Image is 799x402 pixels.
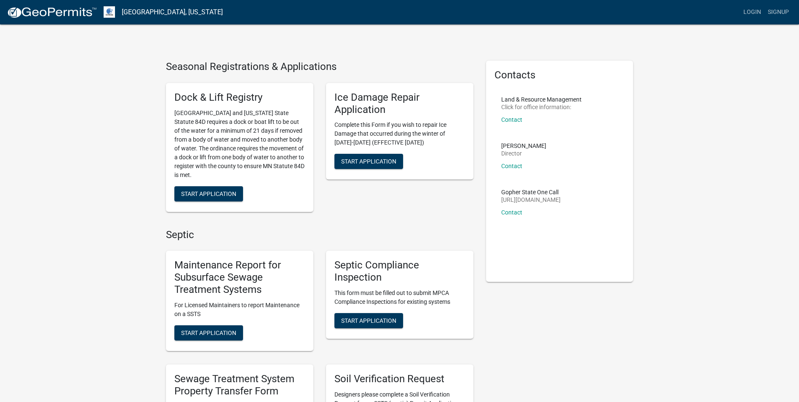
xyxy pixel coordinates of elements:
span: Start Application [341,158,396,165]
p: For Licensed Maintainers to report Maintenance on a SSTS [174,301,305,319]
a: Signup [764,4,792,20]
h4: Seasonal Registrations & Applications [166,61,473,73]
span: Start Application [181,190,236,197]
p: Click for office information: [501,104,582,110]
p: [URL][DOMAIN_NAME] [501,197,561,203]
p: [GEOGRAPHIC_DATA] and [US_STATE] State Statute 84D requires a dock or boat lift to be out of the ... [174,109,305,180]
h5: Soil Verification Request [334,373,465,385]
h5: Maintenance Report for Subsurface Sewage Treatment Systems [174,259,305,295]
button: Start Application [174,186,243,201]
a: Contact [501,163,522,169]
span: Start Application [341,317,396,324]
p: [PERSON_NAME] [501,143,546,149]
h5: Dock & Lift Registry [174,91,305,104]
a: Contact [501,116,522,123]
p: Land & Resource Management [501,96,582,102]
button: Start Application [174,325,243,340]
h5: Septic Compliance Inspection [334,259,465,284]
a: Contact [501,209,522,216]
h5: Sewage Treatment System Property Transfer Form [174,373,305,397]
p: Gopher State One Call [501,189,561,195]
p: This form must be filled out to submit MPCA Compliance Inspections for existing systems [334,289,465,306]
h5: Contacts [494,69,625,81]
span: Start Application [181,329,236,336]
h4: Septic [166,229,473,241]
p: Complete this Form if you wish to repair Ice Damage that occurred during the winter of [DATE]-[DA... [334,121,465,147]
h5: Ice Damage Repair Application [334,91,465,116]
a: Login [740,4,764,20]
button: Start Application [334,313,403,328]
img: Otter Tail County, Minnesota [104,6,115,18]
button: Start Application [334,154,403,169]
p: Director [501,150,546,156]
a: [GEOGRAPHIC_DATA], [US_STATE] [122,5,223,19]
